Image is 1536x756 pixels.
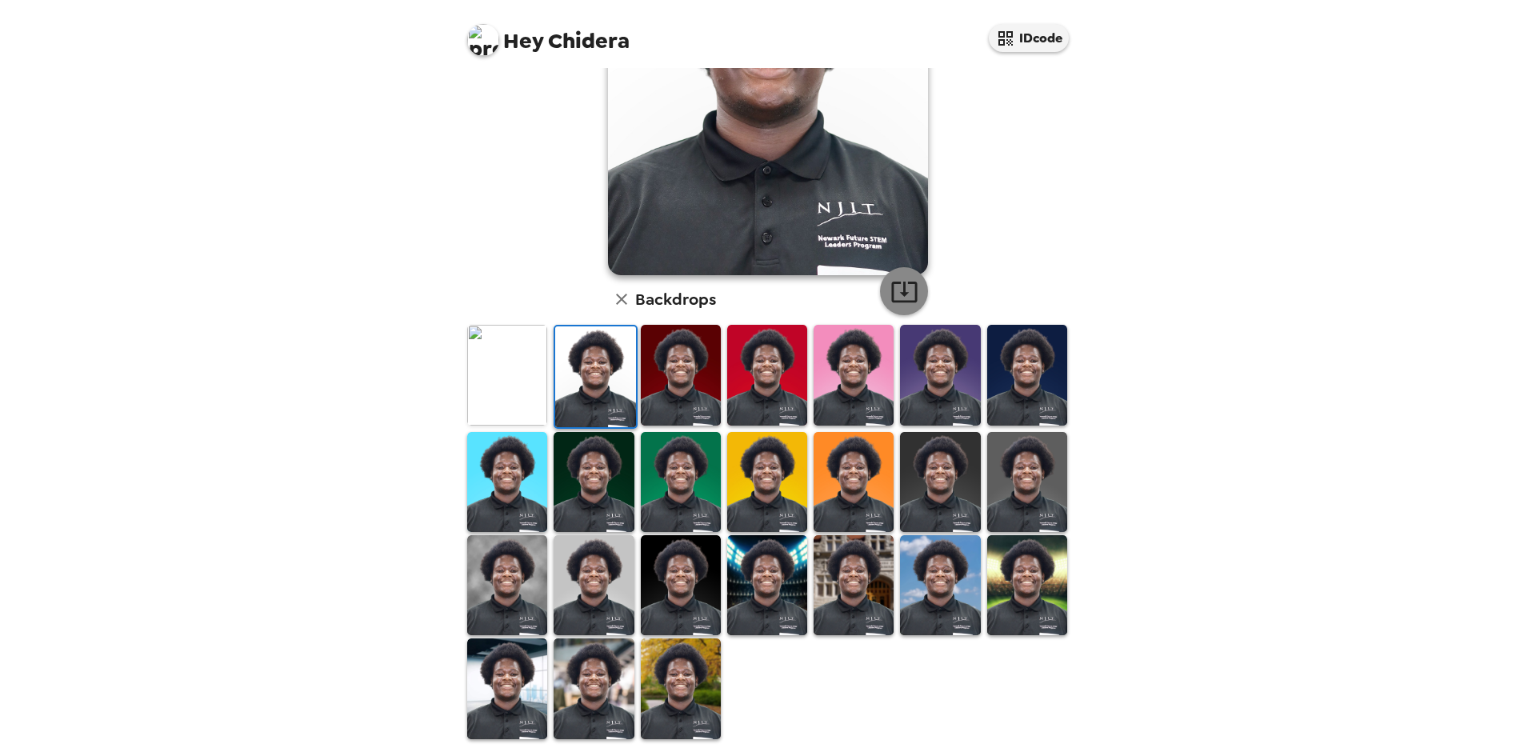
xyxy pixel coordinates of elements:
[989,24,1069,52] button: IDcode
[467,16,630,52] span: Chidera
[467,325,547,425] img: Original
[503,26,543,55] span: Hey
[635,286,716,312] h6: Backdrops
[467,24,499,56] img: profile pic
